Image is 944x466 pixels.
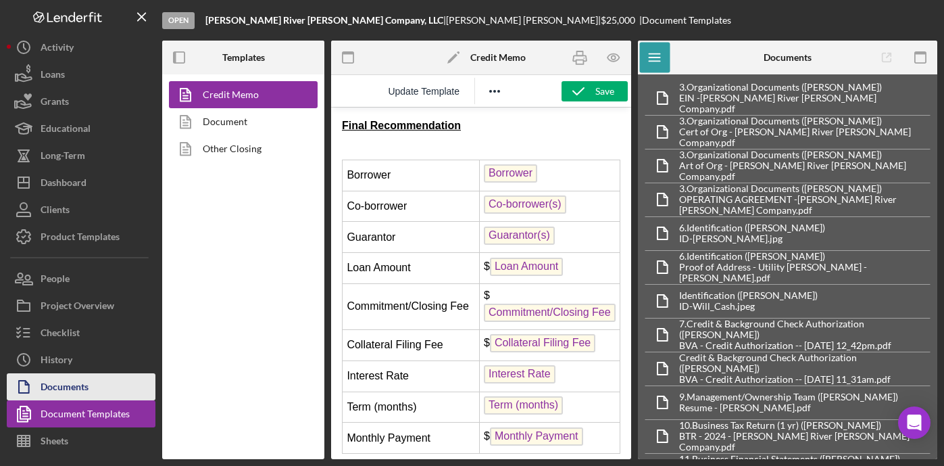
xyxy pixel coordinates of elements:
[205,15,446,26] div: |
[7,400,155,427] button: Document Templates
[41,169,86,200] div: Dashboard
[898,406,930,439] div: Open Intercom Messenger
[162,12,195,29] div: Open
[679,126,930,148] div: Cert of Org - [PERSON_NAME] River [PERSON_NAME] Company.pdf
[205,14,443,26] b: [PERSON_NAME] River [PERSON_NAME] Company, LLC
[7,142,155,169] button: Long-Term
[601,14,635,26] span: $25,000
[679,223,825,233] div: 6. Identification ([PERSON_NAME])
[7,169,155,196] button: Dashboard
[7,223,155,250] button: Product Templates
[331,108,631,459] iframe: Rich Text Area
[679,149,930,160] div: 3. Organizational Documents ([PERSON_NAME])
[679,262,930,283] div: Proof of Address - Utility [PERSON_NAME] - [PERSON_NAME].pdf
[7,34,155,61] button: Activity
[679,454,930,465] div: 11. Business Financial Statements ([PERSON_NAME])
[679,420,930,431] div: 10. Business Tax Return (1 yr) ([PERSON_NAME])
[562,81,628,101] button: Save
[7,115,155,142] button: Educational
[679,82,930,93] div: 3. Organizational Documents ([PERSON_NAME])
[679,374,930,385] div: BVA - Credit Authorization -- [DATE] 11_31am.pdf
[222,52,265,63] b: Templates
[41,400,130,431] div: Document Templates
[595,81,614,101] div: Save
[41,34,74,64] div: Activity
[7,319,155,346] button: Checklist
[41,88,69,118] div: Grants
[169,108,311,135] a: Document
[679,290,818,301] div: Identification ([PERSON_NAME])
[764,52,812,63] b: Documents
[41,373,89,404] div: Documents
[679,319,930,340] div: 7. Credit & Background Check Authorization ([PERSON_NAME])
[41,115,91,145] div: Educational
[679,183,930,194] div: 3. Organizational Documents ([PERSON_NAME])
[41,142,85,172] div: Long-Term
[679,251,930,262] div: 6. Identification ([PERSON_NAME])
[41,196,70,227] div: Clients
[41,61,65,91] div: Loans
[7,292,155,319] button: Project Overview
[470,52,526,63] b: Credit Memo
[7,88,155,115] button: Grants
[41,223,120,254] div: Product Templates
[41,427,68,458] div: Sheets
[169,135,311,162] a: Other Closing
[679,392,898,402] div: 9. Management/Ownership Team ([PERSON_NAME])
[679,93,930,114] div: EIN -[PERSON_NAME] River [PERSON_NAME] Company.pdf
[41,319,80,350] div: Checklist
[7,196,155,223] button: Clients
[7,346,155,373] button: History
[41,265,70,296] div: People
[679,340,930,351] div: BVA - Credit Authorization -- [DATE] 12_42pm.pdf
[679,431,930,452] div: BTR - 2024 - [PERSON_NAME] River [PERSON_NAME] Company.pdf
[7,427,155,455] button: Sheets
[446,15,601,26] div: [PERSON_NAME] [PERSON_NAME] |
[483,82,506,101] button: Reveal or hide additional toolbar items
[7,373,155,400] button: Documents
[41,292,114,323] div: Project Overview
[41,346,72,377] div: History
[7,61,155,88] button: Loans
[7,265,155,292] button: People
[381,82,466,101] button: Reset the template to the current product template value
[639,15,731,26] div: | Document Templates
[679,352,930,374] div: Credit & Background Check Authorization ([PERSON_NAME])
[679,301,818,312] div: ID-Will_Cash.jpeg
